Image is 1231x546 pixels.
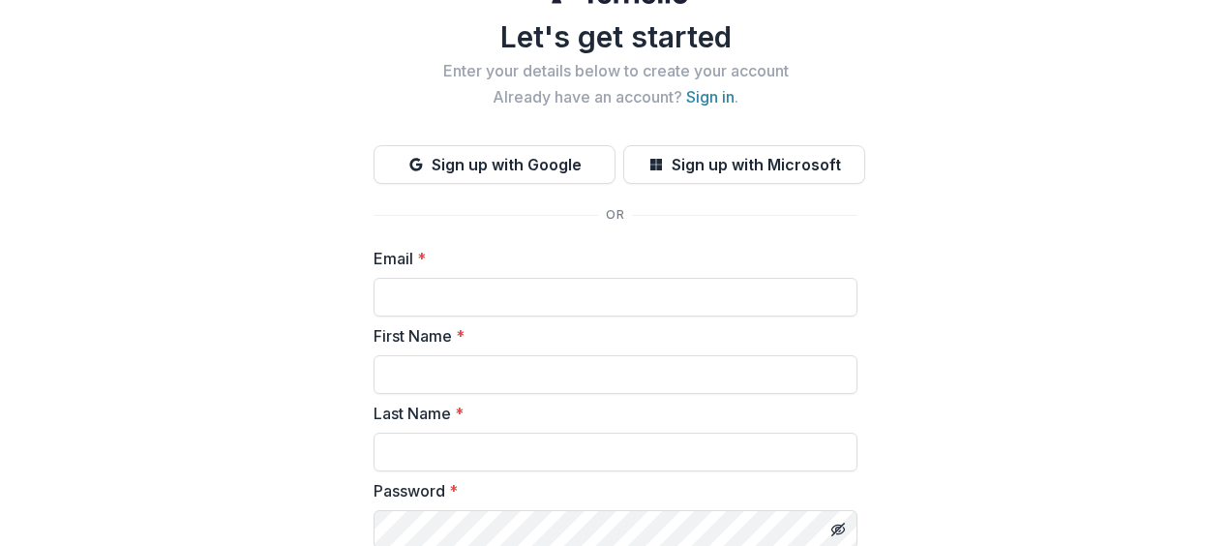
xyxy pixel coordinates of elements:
[623,145,865,184] button: Sign up with Microsoft
[374,19,857,54] h1: Let's get started
[686,87,735,106] a: Sign in
[823,514,854,545] button: Toggle password visibility
[374,324,846,348] label: First Name
[374,479,846,502] label: Password
[374,247,846,270] label: Email
[374,62,857,80] h2: Enter your details below to create your account
[374,88,857,106] h2: Already have an account? .
[374,402,846,425] label: Last Name
[374,145,615,184] button: Sign up with Google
